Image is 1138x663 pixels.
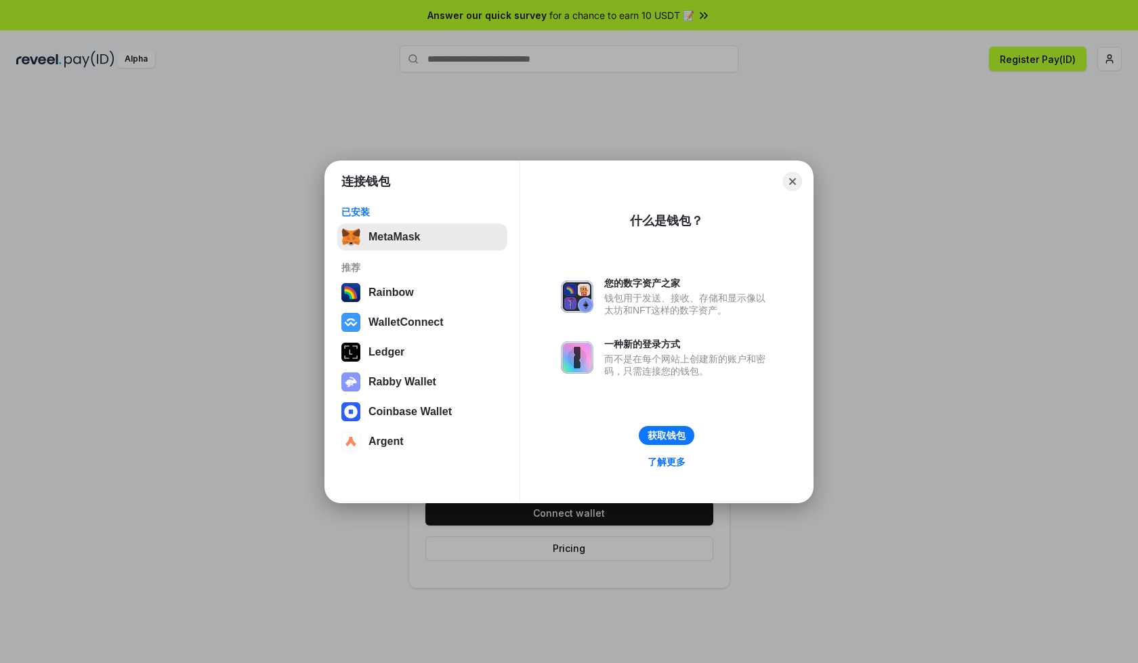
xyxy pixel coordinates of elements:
[337,428,507,455] button: Argent
[337,368,507,395] button: Rabby Wallet
[604,338,772,350] div: 一种新的登录方式
[341,432,360,451] img: svg+xml,%3Csvg%20width%3D%2228%22%20height%3D%2228%22%20viewBox%3D%220%200%2028%2028%22%20fill%3D...
[648,429,686,442] div: 获取钱包
[341,228,360,247] img: svg+xml,%3Csvg%20fill%3D%22none%22%20height%3D%2233%22%20viewBox%3D%220%200%2035%2033%22%20width%...
[341,206,503,218] div: 已安装
[368,406,452,418] div: Coinbase Wallet
[368,231,420,243] div: MetaMask
[337,398,507,425] button: Coinbase Wallet
[604,292,772,316] div: 钱包用于发送、接收、存储和显示像以太坊和NFT这样的数字资产。
[341,343,360,362] img: svg+xml,%3Csvg%20xmlns%3D%22http%3A%2F%2Fwww.w3.org%2F2000%2Fsvg%22%20width%3D%2228%22%20height%3...
[337,309,507,336] button: WalletConnect
[368,435,404,448] div: Argent
[368,376,436,388] div: Rabby Wallet
[783,172,802,191] button: Close
[337,223,507,251] button: MetaMask
[604,277,772,289] div: 您的数字资产之家
[341,173,390,190] h1: 连接钱包
[341,402,360,421] img: svg+xml,%3Csvg%20width%3D%2228%22%20height%3D%2228%22%20viewBox%3D%220%200%2028%2028%22%20fill%3D...
[639,453,694,471] a: 了解更多
[341,313,360,332] img: svg+xml,%3Csvg%20width%3D%2228%22%20height%3D%2228%22%20viewBox%3D%220%200%2028%2028%22%20fill%3D...
[561,341,593,374] img: svg+xml,%3Csvg%20xmlns%3D%22http%3A%2F%2Fwww.w3.org%2F2000%2Fsvg%22%20fill%3D%22none%22%20viewBox...
[341,372,360,391] img: svg+xml,%3Csvg%20xmlns%3D%22http%3A%2F%2Fwww.w3.org%2F2000%2Fsvg%22%20fill%3D%22none%22%20viewBox...
[337,279,507,306] button: Rainbow
[368,286,414,299] div: Rainbow
[648,456,686,468] div: 了解更多
[341,261,503,274] div: 推荐
[604,353,772,377] div: 而不是在每个网站上创建新的账户和密码，只需连接您的钱包。
[341,283,360,302] img: svg+xml,%3Csvg%20width%3D%22120%22%20height%3D%22120%22%20viewBox%3D%220%200%20120%20120%22%20fil...
[368,346,404,358] div: Ledger
[337,339,507,366] button: Ledger
[639,426,694,445] button: 获取钱包
[561,280,593,313] img: svg+xml,%3Csvg%20xmlns%3D%22http%3A%2F%2Fwww.w3.org%2F2000%2Fsvg%22%20fill%3D%22none%22%20viewBox...
[368,316,444,328] div: WalletConnect
[630,213,703,229] div: 什么是钱包？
